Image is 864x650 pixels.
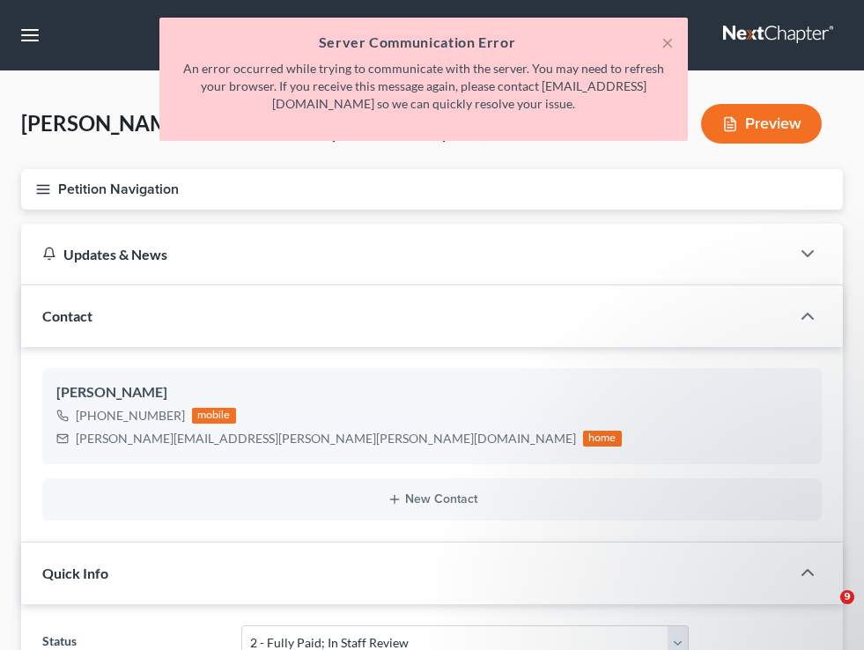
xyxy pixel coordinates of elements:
[76,430,576,447] div: [PERSON_NAME][EMAIL_ADDRESS][PERSON_NAME][PERSON_NAME][DOMAIN_NAME]
[21,169,843,210] button: Petition Navigation
[174,60,674,113] p: An error occurred while trying to communicate with the server. You may need to refresh your brows...
[76,407,185,425] div: [PHONE_NUMBER]
[42,307,92,324] span: Contact
[42,245,769,263] div: Updates & News
[840,590,854,604] span: 9
[192,408,236,424] div: mobile
[56,492,808,506] button: New Contact
[661,32,674,53] button: ×
[56,382,808,403] div: [PERSON_NAME]
[42,565,108,581] span: Quick Info
[804,590,846,632] iframe: Intercom live chat
[174,32,674,53] h5: Server Communication Error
